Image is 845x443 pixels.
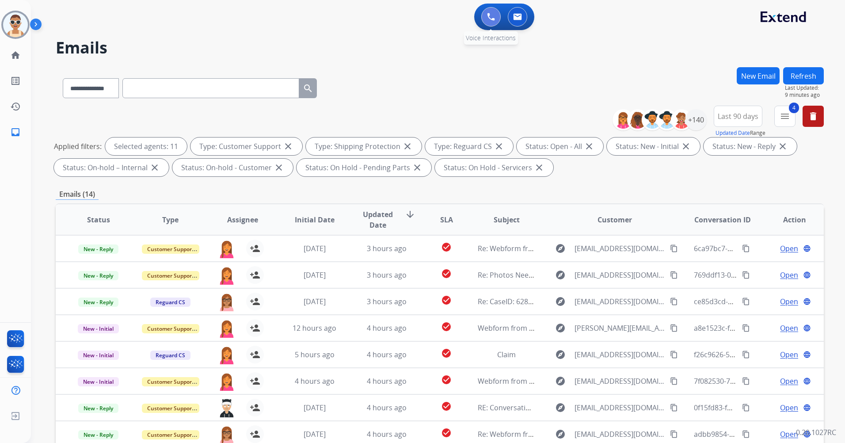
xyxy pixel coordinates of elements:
[742,271,750,279] mat-icon: content_copy
[250,349,260,360] mat-icon: person_add
[803,404,811,412] mat-icon: language
[78,298,118,307] span: New - Reply
[10,76,21,86] mat-icon: list_alt
[218,399,236,417] img: agent-avatar
[780,429,798,439] span: Open
[670,430,678,438] mat-icon: content_copy
[780,349,798,360] span: Open
[478,323,733,333] span: Webform from [PERSON_NAME][EMAIL_ADDRESS][DOMAIN_NAME] on [DATE]
[517,137,603,155] div: Status: Open - All
[295,214,335,225] span: Initial Date
[367,376,407,386] span: 4 hours ago
[142,404,199,413] span: Customer Support
[742,377,750,385] mat-icon: content_copy
[584,141,594,152] mat-icon: close
[218,346,236,364] img: agent-avatar
[575,376,665,386] span: [EMAIL_ADDRESS][DOMAIN_NAME]
[250,323,260,333] mat-icon: person_add
[478,376,678,386] span: Webform from [EMAIL_ADDRESS][DOMAIN_NAME] on [DATE]
[694,323,824,333] span: a8e1523c-fee1-4c2f-82cd-33a94fed5057
[78,404,118,413] span: New - Reply
[718,115,758,118] span: Last 90 days
[780,270,798,280] span: Open
[555,429,566,439] mat-icon: explore
[367,403,407,412] span: 4 hours ago
[295,376,335,386] span: 4 hours ago
[555,243,566,254] mat-icon: explore
[670,298,678,306] mat-icon: content_copy
[441,428,452,438] mat-icon: check_circle
[694,270,826,280] span: 769ddf13-0deb-4c58-93cf-384b105cb3f5
[441,295,452,306] mat-icon: check_circle
[478,270,541,280] span: Re: Photos Needed
[777,141,788,152] mat-icon: close
[780,402,798,413] span: Open
[694,403,822,412] span: 0f15fd83-fbb1-4f32-9bd9-ca93d73bf0f5
[575,323,665,333] span: [PERSON_NAME][EMAIL_ADDRESS][DOMAIN_NAME]
[142,324,199,333] span: Customer Support
[78,430,118,439] span: New - Reply
[742,351,750,359] mat-icon: content_copy
[218,240,236,258] img: agent-avatar
[142,271,199,280] span: Customer Support
[54,159,169,176] div: Status: On-hold – Internal
[803,298,811,306] mat-icon: language
[3,12,28,37] img: avatar
[694,214,751,225] span: Conversation ID
[425,137,513,155] div: Type: Reguard CS
[87,214,110,225] span: Status
[555,349,566,360] mat-icon: explore
[714,106,762,127] button: Last 90 days
[555,296,566,307] mat-icon: explore
[405,209,415,220] mat-icon: arrow_downward
[737,67,780,84] button: New Email
[803,244,811,252] mat-icon: language
[780,323,798,333] span: Open
[575,243,665,254] span: [EMAIL_ADDRESS][DOMAIN_NAME]
[783,67,824,84] button: Refresh
[218,293,236,311] img: agent-avatar
[742,244,750,252] mat-icon: content_copy
[752,204,824,235] th: Action
[250,376,260,386] mat-icon: person_add
[367,244,407,253] span: 3 hours ago
[304,403,326,412] span: [DATE]
[494,214,520,225] span: Subject
[555,270,566,280] mat-icon: explore
[78,351,119,360] span: New - Initial
[304,270,326,280] span: [DATE]
[780,243,798,254] span: Open
[780,376,798,386] span: Open
[172,159,293,176] div: Status: On-hold - Customer
[295,350,335,359] span: 5 hours ago
[555,323,566,333] mat-icon: explore
[575,270,665,280] span: [EMAIL_ADDRESS][DOMAIN_NAME]
[142,244,199,254] span: Customer Support
[796,427,836,438] p: 0.20.1027RC
[478,244,690,253] span: Re: Webform from [EMAIL_ADDRESS][DOMAIN_NAME] on [DATE]
[670,324,678,332] mat-icon: content_copy
[803,271,811,279] mat-icon: language
[774,106,796,127] button: 4
[694,350,826,359] span: f26c9626-51a0-41d9-a6c9-4387887c6fa2
[78,377,119,386] span: New - Initial
[367,350,407,359] span: 4 hours ago
[150,298,190,307] span: Reguard CS
[367,297,407,306] span: 3 hours ago
[555,402,566,413] mat-icon: explore
[54,141,102,152] p: Applied filters:
[575,349,665,360] span: [EMAIL_ADDRESS][DOMAIN_NAME]
[742,324,750,332] mat-icon: content_copy
[105,137,187,155] div: Selected agents: 11
[670,351,678,359] mat-icon: content_copy
[142,430,199,439] span: Customer Support
[685,109,707,130] div: +140
[274,162,284,173] mat-icon: close
[555,376,566,386] mat-icon: explore
[412,162,422,173] mat-icon: close
[441,268,452,279] mat-icon: check_circle
[218,372,236,391] img: agent-avatar
[742,298,750,306] mat-icon: content_copy
[694,429,830,439] span: adbb9854-82ff-49e0-b59b-b27701a04a71
[441,348,452,359] mat-icon: check_circle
